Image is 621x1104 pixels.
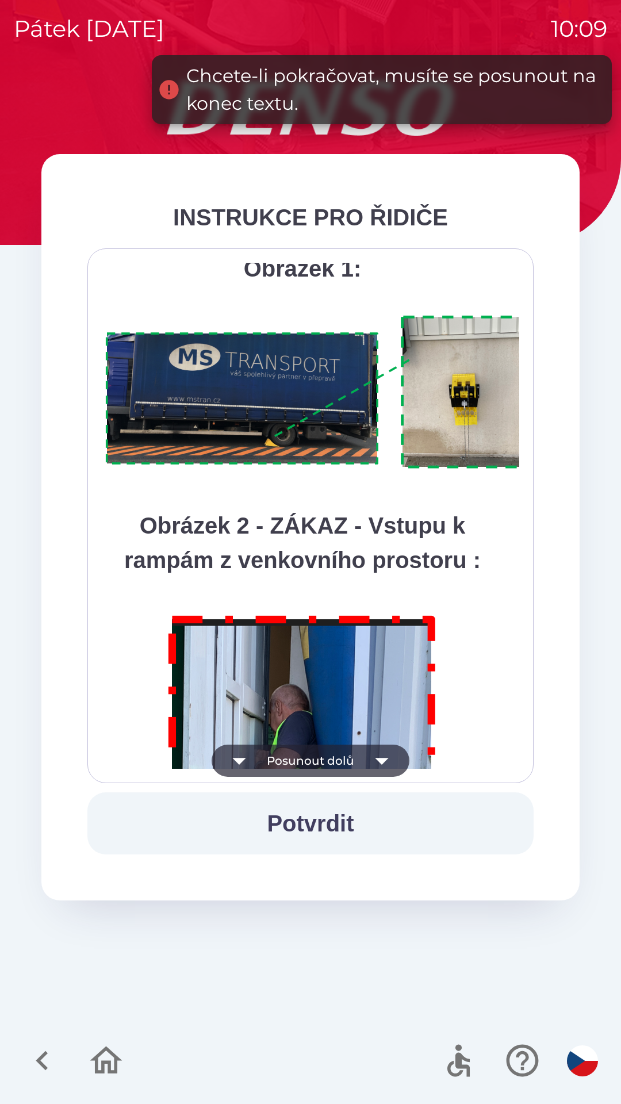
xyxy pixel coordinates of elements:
[567,1045,598,1076] img: cs flag
[124,513,481,573] strong: Obrázek 2 - ZÁKAZ - Vstupu k rampám z venkovního prostoru :
[102,309,548,476] img: A1ym8hFSA0ukAAAAAElFTkSuQmCC
[14,11,164,46] p: pátek [DATE]
[212,745,409,777] button: Posunout dolů
[87,200,534,235] div: INSTRUKCE PRO ŘIDIČE
[87,792,534,854] button: Potvrdit
[41,80,580,136] img: Logo
[551,11,607,46] p: 10:09
[186,62,600,117] div: Chcete-li pokračovat, musíte se posunout na konec textu.
[244,256,362,281] strong: Obrázek 1:
[155,600,450,1023] img: M8MNayrTL6gAAAABJRU5ErkJggg==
